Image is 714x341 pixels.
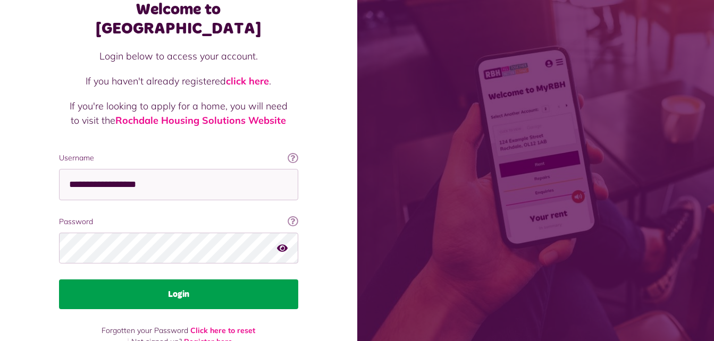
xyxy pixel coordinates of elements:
p: If you're looking to apply for a home, you will need to visit the [70,99,288,127]
span: Forgotten your Password [102,326,188,335]
label: Username [59,152,298,164]
a: Click here to reset [190,326,255,335]
p: If you haven't already registered . [70,74,288,88]
label: Password [59,216,298,227]
p: Login below to access your account. [70,49,288,63]
button: Login [59,279,298,309]
a: Rochdale Housing Solutions Website [115,114,286,126]
a: click here [226,75,269,87]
